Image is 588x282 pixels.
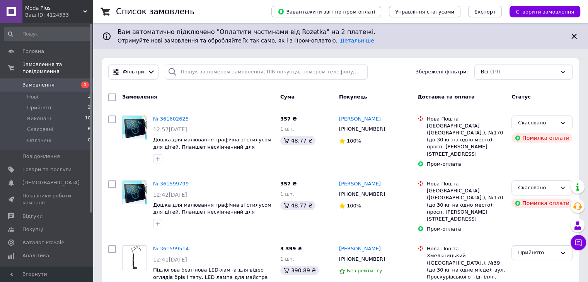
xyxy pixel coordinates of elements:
[280,116,297,122] span: 357 ₴
[22,239,64,246] span: Каталог ProSale
[474,9,496,15] span: Експорт
[481,68,489,76] span: Всі
[122,245,147,270] a: Фото товару
[280,126,294,132] span: 1 шт.
[339,94,367,100] span: Покупець
[511,199,573,208] div: Помилка оплати
[25,12,93,19] div: Ваш ID: 4124533
[416,68,468,76] span: Збережені фільтри:
[122,180,147,205] a: Фото товару
[280,246,302,251] span: 3 399 ₴
[511,133,573,143] div: Помилка оплати
[27,137,51,144] span: Оплачені
[125,246,144,270] img: Фото товару
[339,180,381,188] a: [PERSON_NAME]
[22,179,80,186] span: [DEMOGRAPHIC_DATA]
[27,115,51,122] span: Виконані
[418,94,475,100] span: Доставка та оплата
[427,180,505,187] div: Нова Пошта
[153,192,187,198] span: 12:42[DATE]
[22,192,72,206] span: Показники роботи компанії
[280,136,315,145] div: 48.77 ₴
[153,137,271,157] a: Дошка для малювання графічна зі стилусом для дітей, Планшет нескінченний для нотаток і малюнків
[427,116,505,122] div: Нова Пошта
[123,116,147,139] img: Фото товару
[389,6,460,17] button: Управління статусами
[518,249,557,257] div: Прийнято
[280,181,297,187] span: 357 ₴
[280,94,295,100] span: Cума
[278,8,375,15] span: Завантажити звіт по пром-оплаті
[337,254,387,264] div: [PHONE_NUMBER]
[27,104,51,111] span: Прийняті
[427,122,505,158] div: [GEOGRAPHIC_DATA] ([GEOGRAPHIC_DATA].), №170 (до 30 кг на одно место): просп. [PERSON_NAME][STREE...
[22,265,72,279] span: Управління сайтом
[153,126,187,133] span: 12:57[DATE]
[4,27,91,41] input: Пошук
[339,245,381,253] a: [PERSON_NAME]
[280,201,315,210] div: 48.77 ₴
[118,37,374,44] span: Отримуйте нові замовлення та обробляйте їх так само, як і з Пром-оплатою.
[153,202,271,222] a: Дошка для малювання графічна зі стилусом для дітей, Планшет нескінченний для нотаток і малюнків
[22,48,44,55] span: Головна
[427,226,505,233] div: Пром-оплата
[122,116,147,140] a: Фото товару
[88,126,90,133] span: 6
[490,69,500,75] span: (19)
[347,203,361,209] span: 100%
[427,187,505,223] div: [GEOGRAPHIC_DATA] ([GEOGRAPHIC_DATA].), №170 (до 30 кг на одно место): просп. [PERSON_NAME][STREE...
[81,82,89,88] span: 1
[516,9,574,15] span: Створити замовлення
[337,189,387,199] div: [PHONE_NUMBER]
[280,266,319,275] div: 390.89 ₴
[510,6,580,17] button: Створити замовлення
[280,191,294,197] span: 1 шт.
[340,37,374,44] a: Детальніше
[22,166,72,173] span: Товари та послуги
[427,245,505,252] div: Нова Пошта
[518,184,557,192] div: Скасовано
[271,6,381,17] button: Завантажити звіт по пром-оплаті
[518,119,557,127] div: Скасовано
[22,82,55,88] span: Замовлення
[27,93,38,100] span: Нові
[85,115,90,122] span: 10
[502,8,580,14] a: Створити замовлення
[123,68,144,76] span: Фільтри
[153,181,189,187] a: № 361599799
[153,257,187,263] span: 12:41[DATE]
[122,94,157,100] span: Замовлення
[511,94,531,100] span: Статус
[339,116,381,123] a: [PERSON_NAME]
[153,246,189,251] a: № 361599514
[88,137,90,144] span: 0
[123,181,147,204] img: Фото товару
[22,252,49,259] span: Аналітика
[118,28,563,37] span: Вам автоматично підключено "Оплатити частинами від Rozetka" на 2 платежі.
[347,138,361,144] span: 100%
[116,7,194,16] h1: Список замовлень
[22,61,93,75] span: Замовлення та повідомлення
[22,226,43,233] span: Покупці
[395,9,454,15] span: Управління статусами
[88,104,90,111] span: 2
[347,268,382,274] span: Без рейтингу
[280,256,294,262] span: 1 шт.
[427,161,505,168] div: Пром-оплата
[571,235,586,250] button: Чат з покупцем
[88,93,90,100] span: 1
[25,5,83,12] span: Moda Plus
[468,6,502,17] button: Експорт
[22,153,60,160] span: Повідомлення
[165,65,368,80] input: Пошук за номером замовлення, ПІБ покупця, номером телефону, Email, номером накладної
[153,116,189,122] a: № 361602625
[337,124,387,134] div: [PHONE_NUMBER]
[27,126,53,133] span: Скасовані
[22,213,43,220] span: Відгуки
